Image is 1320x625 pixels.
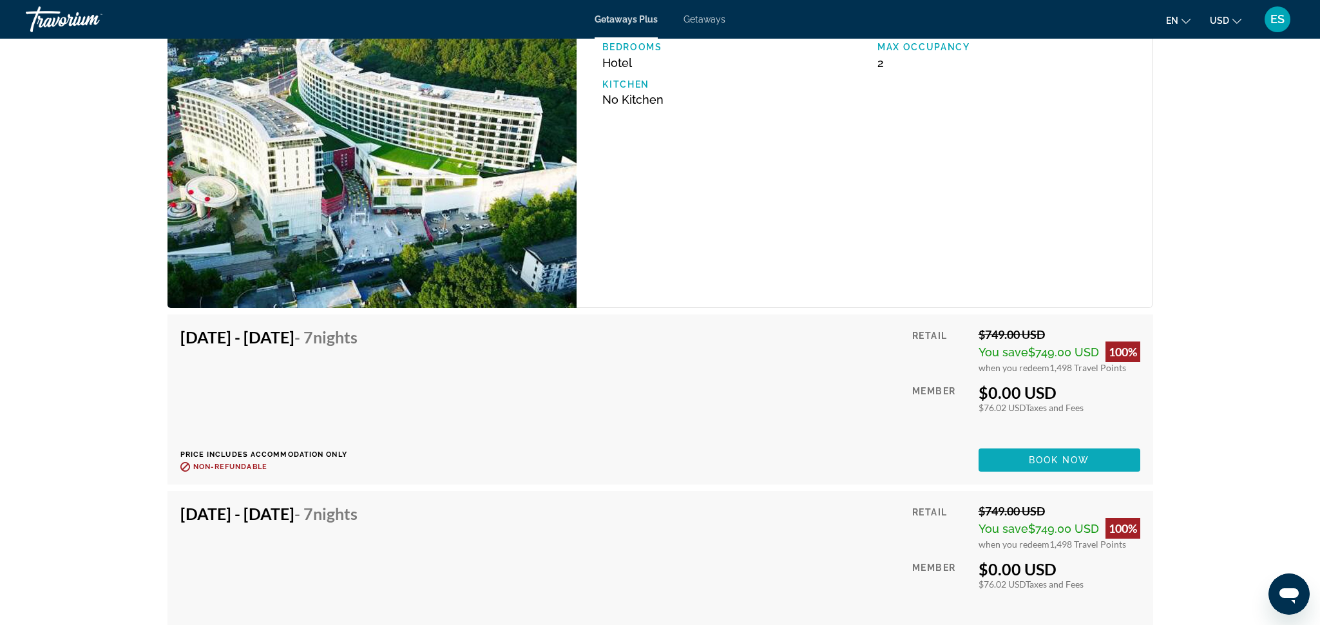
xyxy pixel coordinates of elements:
[912,504,968,550] div: Retail
[1210,15,1229,26] span: USD
[1026,579,1084,590] span: Taxes and Fees
[979,345,1028,359] span: You save
[602,79,865,90] p: Kitchen
[294,327,358,347] span: - 7
[1105,518,1140,539] div: 100%
[1028,345,1099,359] span: $749.00 USD
[313,327,358,347] span: Nights
[1268,573,1310,615] iframe: Button to launch messaging window
[294,504,358,523] span: - 7
[180,504,358,523] h4: [DATE] - [DATE]
[979,522,1028,535] span: You save
[193,463,267,471] span: Non-refundable
[1270,13,1285,26] span: ES
[602,56,632,70] span: Hotel
[912,559,968,615] div: Member
[912,327,968,373] div: Retail
[180,450,367,459] p: Price includes accommodation only
[877,56,884,70] span: 2
[602,93,664,106] span: No Kitchen
[313,504,358,523] span: Nights
[979,448,1140,472] button: Book now
[684,14,725,24] a: Getaways
[1049,539,1126,550] span: 1,498 Travel Points
[1026,402,1084,413] span: Taxes and Fees
[602,42,865,52] p: Bedrooms
[979,383,1140,402] div: $0.00 USD
[1210,11,1241,30] button: Change currency
[26,3,155,36] a: Travorium
[979,504,1140,518] div: $749.00 USD
[979,579,1140,590] div: $76.02 USD
[979,559,1140,579] div: $0.00 USD
[1028,522,1099,535] span: $749.00 USD
[1049,362,1126,373] span: 1,498 Travel Points
[979,327,1140,341] div: $749.00 USD
[180,327,358,347] h4: [DATE] - [DATE]
[1261,6,1294,33] button: User Menu
[1166,11,1191,30] button: Change language
[912,383,968,439] div: Member
[877,42,1140,52] p: Max Occupancy
[979,362,1049,373] span: when you redeem
[1166,15,1178,26] span: en
[1029,455,1090,465] span: Book now
[595,14,658,24] a: Getaways Plus
[979,402,1140,413] div: $76.02 USD
[979,539,1049,550] span: when you redeem
[1105,341,1140,362] div: 100%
